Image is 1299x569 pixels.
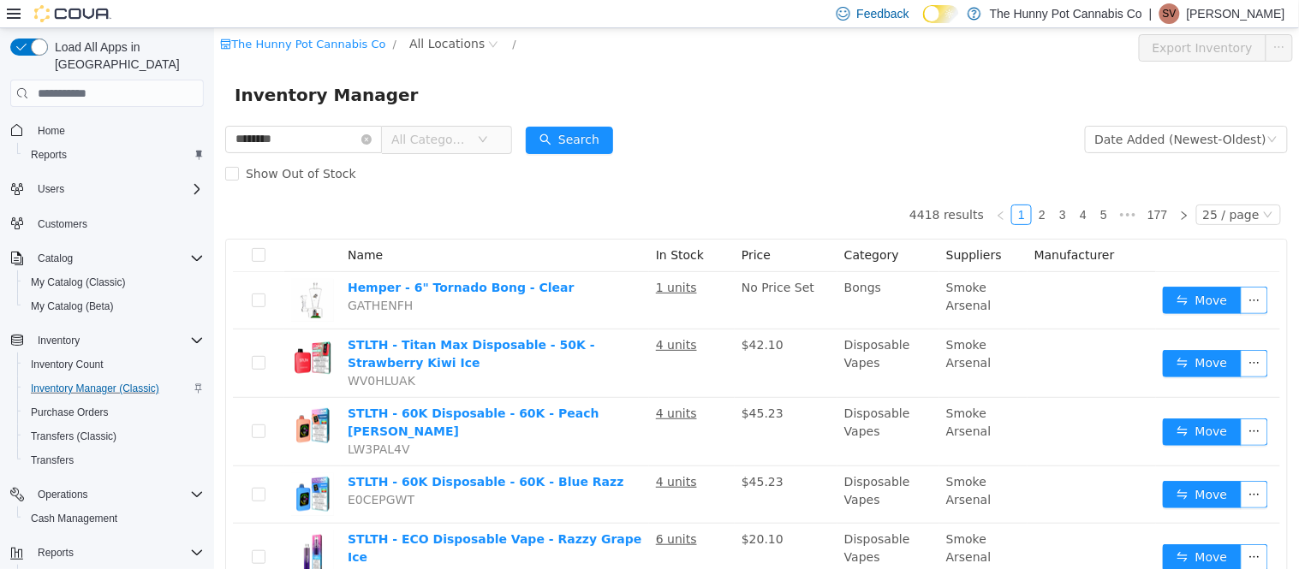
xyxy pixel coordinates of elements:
[623,301,725,370] td: Disposable Vapes
[1027,322,1054,349] button: icon: ellipsis
[147,106,158,116] i: icon: close-circle
[134,504,428,536] a: STLTH - ECO Disposable Vape - Razzy Grape Ice
[31,330,86,351] button: Inventory
[17,400,211,424] button: Purchase Orders
[777,176,797,197] li: Previous Page
[732,310,778,341] span: Smoke Arsenal
[31,512,117,525] span: Cash Management
[3,541,211,565] button: Reports
[134,310,381,341] a: STLTH - Titan Max Disposable - 50K - Strawberry Kiwi Ice
[442,252,483,266] u: 1 units
[819,177,837,196] a: 2
[1027,453,1054,480] button: icon: ellipsis
[24,426,204,447] span: Transfers (Classic)
[31,358,104,371] span: Inventory Count
[31,119,204,140] span: Home
[38,546,74,560] span: Reports
[17,143,211,167] button: Reports
[134,540,199,554] span: HH4RDTT8
[31,248,204,269] span: Catalog
[732,220,788,234] span: Suppliers
[949,258,1028,286] button: icon: swapMove
[31,382,159,395] span: Inventory Manager (Classic)
[31,484,204,505] span: Operations
[1163,3,1177,24] span: SV
[880,177,899,196] a: 5
[31,148,67,162] span: Reports
[732,378,778,410] span: Smoke Arsenal
[1053,106,1064,118] i: icon: down
[312,98,399,126] button: icon: searchSearch
[442,447,483,460] u: 4 units
[31,453,74,467] span: Transfers
[17,448,211,472] button: Transfers
[442,310,483,323] u: 4 units
[24,450,80,471] a: Transfers
[949,390,1028,418] button: icon: swapMove
[77,445,120,488] img: STLTH - 60K Disposable - 60K - Blue Razz hero shot
[24,402,116,423] a: Purchase Orders
[732,447,778,478] span: Smoke Arsenal
[17,507,211,530] button: Cash Management
[6,10,17,21] i: icon: shop
[134,465,200,478] span: E0CEPGWT
[38,488,88,501] span: Operations
[24,272,204,293] span: My Catalog (Classic)
[195,6,271,25] span: All Locations
[31,406,109,419] span: Purchase Orders
[24,272,133,293] a: My Catalog (Classic)
[24,402,204,423] span: Purchase Orders
[527,504,569,518] span: $20.10
[623,370,725,438] td: Disposable Vapes
[527,310,569,323] span: $42.10
[442,220,490,234] span: In Stock
[965,182,975,193] i: icon: right
[527,220,557,234] span: Price
[881,98,1052,124] div: Date Added (Newest-Oldest)
[1159,3,1180,24] div: Steve Vandermeulen
[31,330,204,351] span: Inventory
[24,508,204,529] span: Cash Management
[3,483,211,507] button: Operations
[24,296,204,317] span: My Catalog (Beta)
[442,504,483,518] u: 6 units
[949,453,1028,480] button: icon: swapMove
[25,139,149,152] span: Show Out of Stock
[6,9,171,22] a: icon: shopThe Hunny Pot Cannabis Co
[31,276,126,289] span: My Catalog (Classic)
[38,334,80,347] span: Inventory
[31,299,114,313] span: My Catalog (Beta)
[3,246,211,270] button: Catalog
[31,248,80,269] button: Catalog
[732,504,778,536] span: Smoke Arsenal
[1149,3,1153,24] p: |
[782,182,792,193] i: icon: left
[134,270,199,284] span: GATHENFH
[77,251,120,293] img: Hemper - 6" Tornado Bong - Clear hero shot
[1027,516,1054,543] button: icon: ellipsis
[31,542,80,563] button: Reports
[838,176,859,197] li: 3
[949,516,1028,543] button: icon: swapMove
[77,376,120,419] img: STLTH - 60K Disposable - 60K - Peach Berry hero shot
[17,270,211,294] button: My Catalog (Classic)
[442,378,483,392] u: 4 units
[1049,181,1059,193] i: icon: down
[960,176,980,197] li: Next Page
[31,542,204,563] span: Reports
[732,252,778,284] span: Smoke Arsenal
[623,244,725,301] td: Bongs
[17,424,211,448] button: Transfers (Classic)
[134,252,361,266] a: Hemper - 6" Tornado Bong - Clear
[77,308,120,351] img: STLTH - Titan Max Disposable - 50K - Strawberry Kiwi Ice hero shot
[1027,258,1054,286] button: icon: ellipsis
[24,378,166,399] a: Inventory Manager (Classic)
[860,177,879,196] a: 4
[31,179,71,199] button: Users
[17,376,211,400] button: Inventory Manager (Classic)
[989,177,1046,196] div: 25 / page
[695,176,770,197] li: 4418 results
[24,508,124,529] a: Cash Management
[900,176,927,197] span: •••
[134,220,169,234] span: Name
